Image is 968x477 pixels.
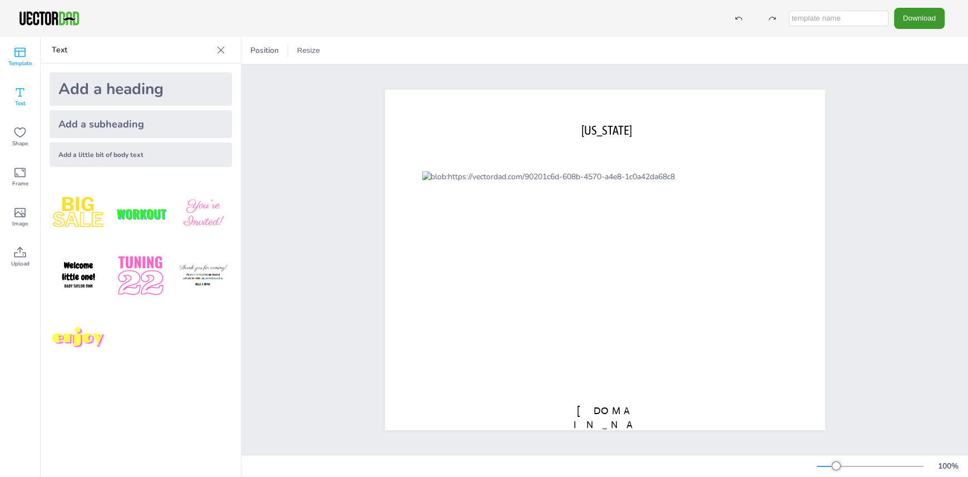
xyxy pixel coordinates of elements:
img: M7yqmqo.png [50,309,107,367]
span: [DOMAIN_NAME] [574,404,636,444]
span: Position [248,45,281,56]
img: K4iXMrW.png [174,247,232,305]
button: Resize [293,42,324,60]
img: 1B4LbXY.png [112,247,170,305]
span: Image [12,219,28,228]
span: Template [8,59,32,68]
img: GNLDUe7.png [50,247,107,305]
img: XdJCRjX.png [112,185,170,243]
button: Download [894,8,945,28]
input: template name [789,11,888,26]
div: Add a subheading [50,110,232,138]
span: [US_STATE] [581,122,632,137]
span: Frame [12,179,28,188]
p: Text [52,37,212,63]
div: Add a heading [50,72,232,106]
span: Shape [12,139,28,148]
div: Add a little bit of body text [50,142,232,167]
img: VectorDad-1.png [18,10,81,27]
span: Upload [11,259,29,268]
img: BBMXfK6.png [174,185,232,243]
img: style1.png [50,185,107,243]
span: Text [15,99,26,108]
div: 100 % [935,461,961,471]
